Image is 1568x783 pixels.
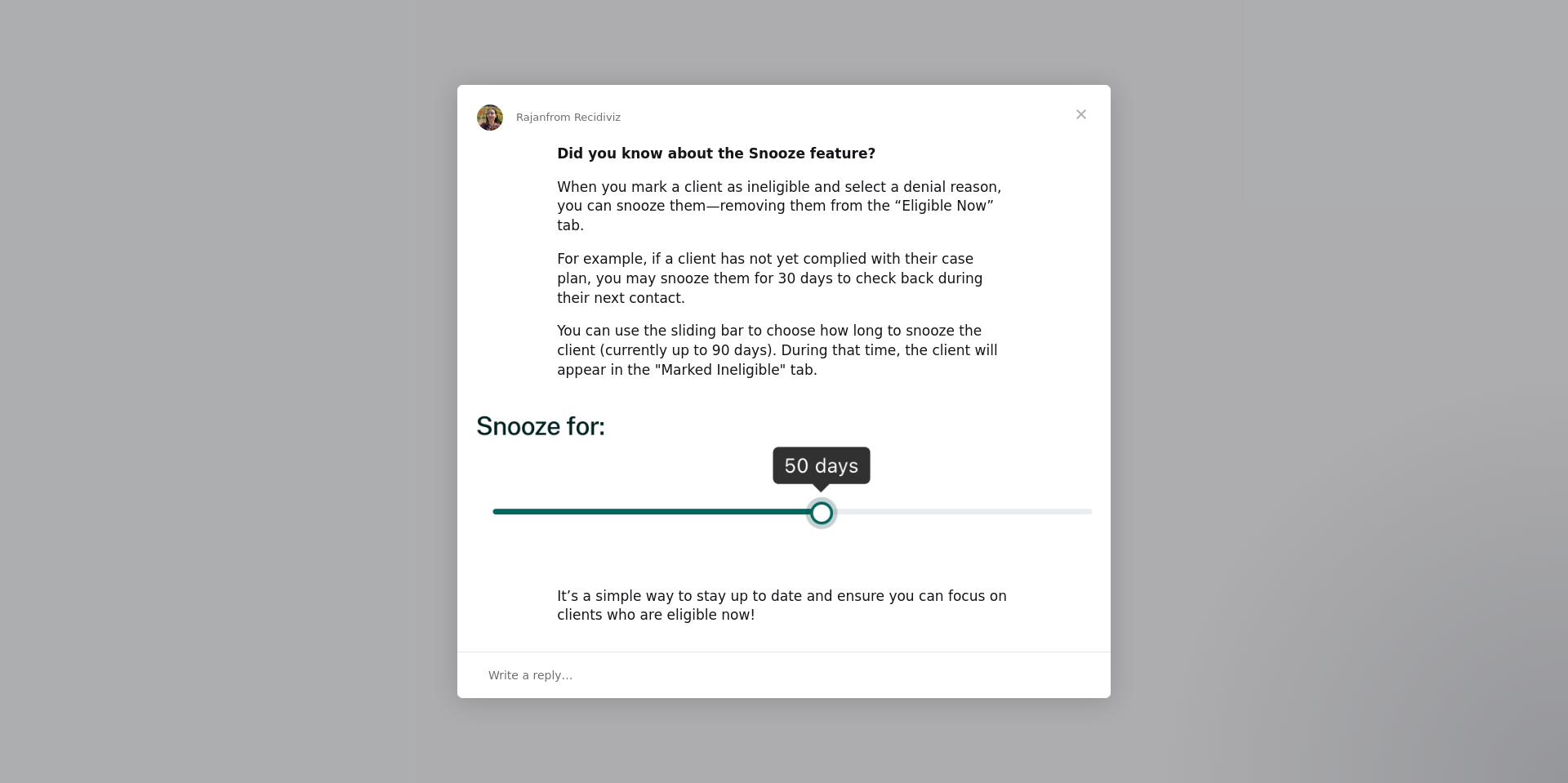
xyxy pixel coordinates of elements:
span: Rajan [516,111,546,123]
img: Profile image for Rajan [477,105,503,131]
div: You can use the sliding bar to choose how long to snooze the client (currently up to 90 days). Du... [557,322,1011,380]
div: Open conversation and reply [457,652,1111,698]
span: from Recidiviz [546,111,621,123]
span: Write a reply… [488,665,573,686]
div: When you mark a client as ineligible and select a denial reason, you can snooze them—removing the... [557,178,1011,236]
div: It’s a simple way to stay up to date and ensure you can focus on clients who are eligible now! [557,587,1011,626]
span: Close [1052,85,1111,144]
div: For example, if a client has not yet complied with their case plan, you may snooze them for 30 da... [557,250,1011,308]
b: Did you know about the Snooze feature? [557,145,875,162]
